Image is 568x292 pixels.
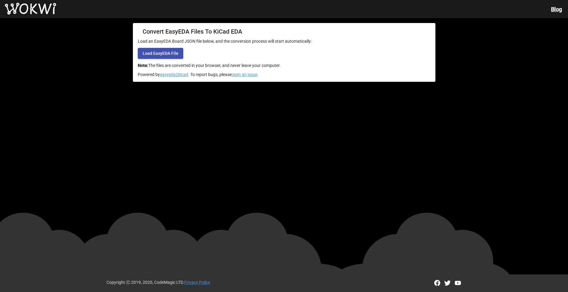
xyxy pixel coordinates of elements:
a: easyeda2kicad [160,72,188,77]
img: Wokwi [5,3,56,15]
mat-card-title: Convert EasyEDA Files To KiCad EDA [143,28,242,35]
a: Privacy Policy [184,280,210,285]
strong: Note: [138,63,148,68]
p: Load an EasyEDA Board JSON file below, and the conversion process will start automatically: [138,39,431,44]
p: Powered by . To report bugs, please . [138,72,431,77]
span: Load EasyEDA File [143,51,178,56]
button: Load EasyEDA File [138,48,183,59]
p: The files are converted in your browser, and never leave your computer. [138,63,431,68]
a: open an issue [232,72,257,77]
div: Copyright ⓒ 2019, 2020, CodeMagic LTD. [106,279,210,287]
a: Blog [551,6,562,12]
